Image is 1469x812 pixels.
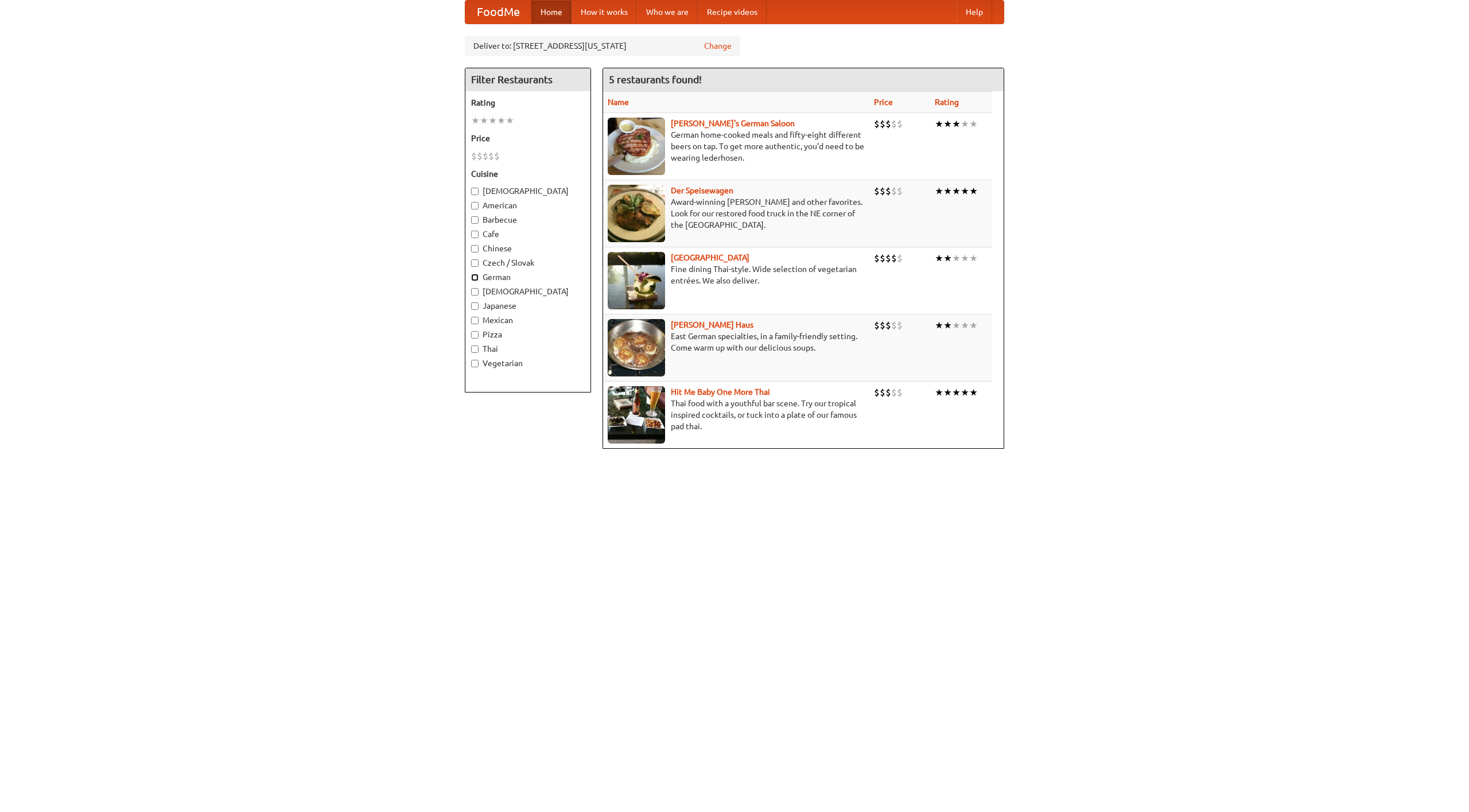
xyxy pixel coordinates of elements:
input: Vegetarian [471,360,479,367]
li: ★ [961,118,969,130]
a: FoodMe [465,1,531,24]
img: babythai.jpg [608,386,665,444]
label: Pizza [471,329,585,340]
li: ★ [952,319,961,332]
li: ★ [480,114,488,127]
div: Deliver to: [STREET_ADDRESS][US_STATE] [465,36,740,56]
li: $ [891,386,897,399]
input: Cafe [471,231,479,238]
li: $ [471,150,477,162]
a: [PERSON_NAME]'s German Saloon [671,119,795,128]
input: Japanese [471,302,479,310]
li: ★ [488,114,497,127]
li: $ [897,252,903,265]
a: Rating [935,98,959,107]
li: ★ [952,386,961,399]
a: Hit Me Baby One More Thai [671,387,770,397]
li: ★ [952,118,961,130]
label: [DEMOGRAPHIC_DATA] [471,286,585,297]
label: Vegetarian [471,358,585,369]
li: ★ [506,114,514,127]
label: Cafe [471,228,585,240]
a: [GEOGRAPHIC_DATA] [671,253,749,262]
a: Name [608,98,629,107]
li: $ [880,185,885,197]
li: ★ [961,185,969,197]
a: Recipe videos [698,1,767,24]
li: $ [874,319,880,332]
label: Thai [471,343,585,355]
li: ★ [471,114,480,127]
input: Pizza [471,331,479,339]
ng-pluralize: 5 restaurants found! [609,74,702,85]
li: $ [885,185,891,197]
h4: Filter Restaurants [465,68,590,91]
p: Thai food with a youthful bar scene. Try our tropical inspired cocktails, or tuck into a plate of... [608,398,865,432]
label: German [471,271,585,283]
li: $ [885,386,891,399]
li: ★ [943,185,952,197]
li: ★ [969,252,978,265]
li: ★ [961,319,969,332]
li: ★ [952,252,961,265]
label: Czech / Slovak [471,257,585,269]
input: Chinese [471,245,479,252]
a: Home [531,1,572,24]
li: $ [874,185,880,197]
a: Who we are [637,1,698,24]
input: American [471,202,479,209]
li: $ [885,319,891,332]
li: ★ [935,185,943,197]
p: Fine dining Thai-style. Wide selection of vegetarian entrées. We also deliver. [608,263,865,286]
p: East German specialties, in a family-friendly setting. Come warm up with our delicious soups. [608,331,865,353]
li: $ [880,118,885,130]
a: How it works [572,1,637,24]
p: German home-cooked meals and fifty-eight different beers on tap. To get more authentic, you'd nee... [608,129,865,164]
input: [DEMOGRAPHIC_DATA] [471,288,479,296]
h5: Cuisine [471,168,585,180]
label: Mexican [471,314,585,326]
li: $ [891,252,897,265]
a: Der Speisewagen [671,186,733,195]
li: $ [891,185,897,197]
li: $ [483,150,488,162]
li: ★ [935,252,943,265]
input: Thai [471,345,479,353]
a: Price [874,98,893,107]
img: esthers.jpg [608,118,665,175]
li: ★ [952,185,961,197]
a: Change [704,40,732,52]
input: German [471,274,479,281]
img: speisewagen.jpg [608,185,665,242]
li: $ [874,252,880,265]
li: $ [874,118,880,130]
label: [DEMOGRAPHIC_DATA] [471,185,585,197]
li: ★ [935,319,943,332]
p: Award-winning [PERSON_NAME] and other favorites. Look for our restored food truck in the NE corne... [608,196,865,231]
li: $ [874,386,880,399]
li: $ [897,185,903,197]
a: Help [957,1,992,24]
label: Barbecue [471,214,585,226]
li: $ [891,118,897,130]
li: $ [880,386,885,399]
input: Czech / Slovak [471,259,479,267]
li: ★ [943,252,952,265]
li: ★ [961,386,969,399]
li: $ [488,150,494,162]
li: $ [880,252,885,265]
li: $ [897,118,903,130]
li: $ [477,150,483,162]
li: ★ [969,319,978,332]
li: $ [494,150,500,162]
img: kohlhaus.jpg [608,319,665,376]
li: ★ [969,118,978,130]
h5: Price [471,133,585,144]
label: American [471,200,585,211]
li: ★ [943,118,952,130]
li: ★ [935,118,943,130]
li: $ [885,252,891,265]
